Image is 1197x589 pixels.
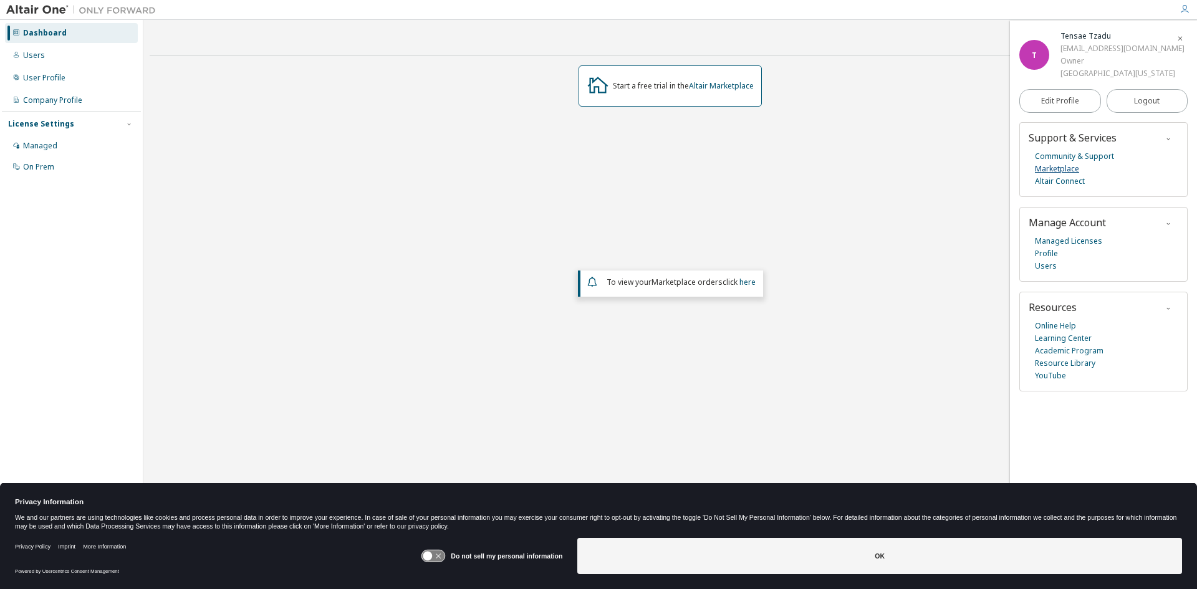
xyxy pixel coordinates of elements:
div: Owner [1060,55,1185,67]
div: Start a free trial in the [613,81,754,91]
a: Marketplace [1035,163,1079,175]
a: Altair Marketplace [689,80,754,91]
em: Marketplace orders [651,277,723,287]
span: Edit Profile [1041,96,1079,106]
span: Resources [1029,300,1077,314]
span: To view your click [607,277,756,287]
a: here [739,277,756,287]
button: Logout [1107,89,1188,113]
a: Resource Library [1035,357,1095,370]
span: Manage Account [1029,216,1106,229]
div: Users [23,50,45,60]
span: Support & Services [1029,131,1117,145]
a: Users [1035,260,1057,272]
a: Online Help [1035,320,1076,332]
div: [EMAIL_ADDRESS][DOMAIN_NAME] [1060,42,1185,55]
div: License Settings [8,119,74,129]
a: Altair Connect [1035,175,1085,188]
div: On Prem [23,162,54,172]
a: Edit Profile [1019,89,1101,113]
div: Company Profile [23,95,82,105]
div: Dashboard [23,28,67,38]
a: Academic Program [1035,345,1103,357]
div: Managed [23,141,57,151]
a: Managed Licenses [1035,235,1102,247]
img: Altair One [6,4,162,16]
div: User Profile [23,73,65,83]
a: Profile [1035,247,1058,260]
a: Learning Center [1035,332,1092,345]
span: T [1032,50,1037,60]
div: Tensae Tzadu [1060,30,1185,42]
a: YouTube [1035,370,1066,382]
span: Logout [1134,95,1160,107]
a: Community & Support [1035,150,1114,163]
div: [GEOGRAPHIC_DATA][US_STATE] [1060,67,1185,80]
